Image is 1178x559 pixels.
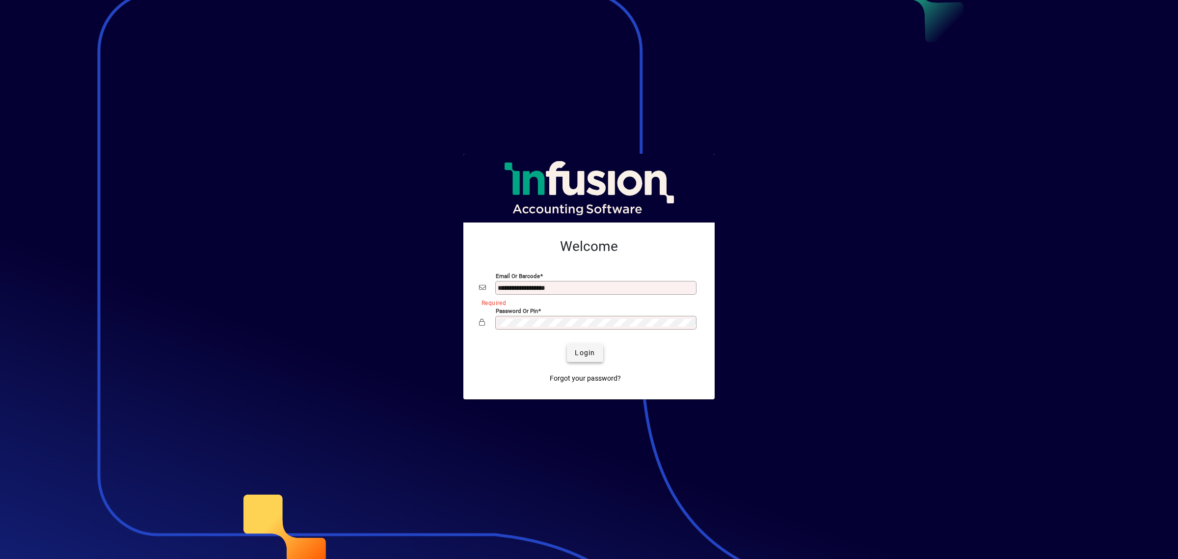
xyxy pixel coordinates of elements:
[567,344,603,362] button: Login
[550,373,621,384] span: Forgot your password?
[546,370,625,388] a: Forgot your password?
[496,307,538,314] mat-label: Password or Pin
[479,238,699,255] h2: Welcome
[496,272,540,279] mat-label: Email or Barcode
[575,348,595,358] span: Login
[482,297,691,307] mat-error: Required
